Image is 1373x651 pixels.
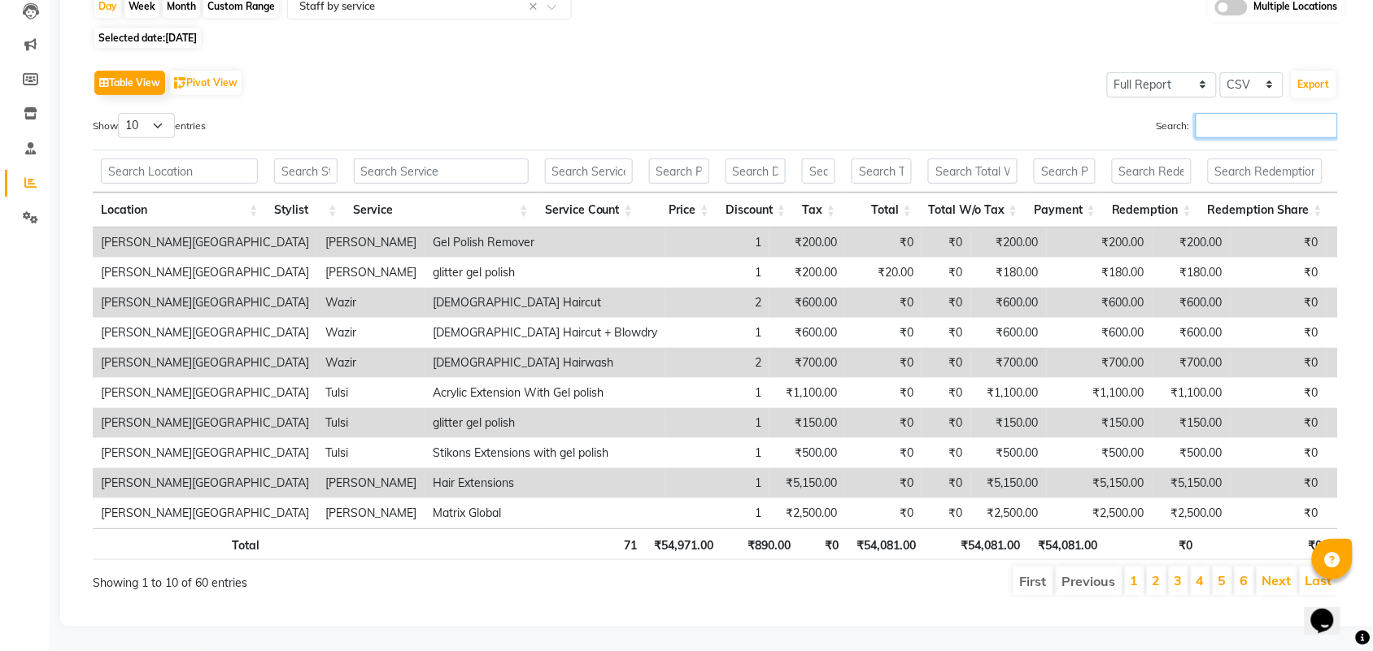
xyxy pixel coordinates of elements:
[665,318,769,348] td: 1
[1131,572,1139,588] a: 1
[1106,528,1201,560] th: ₹0
[922,378,971,408] td: ₹0
[769,498,845,528] td: ₹2,500.00
[425,378,665,408] td: Acrylic Extension With Gel polish
[769,468,845,498] td: ₹5,150.00
[1305,586,1357,635] iframe: chat widget
[317,408,425,438] td: Tulsi
[1231,438,1327,468] td: ₹0
[317,468,425,498] td: [PERSON_NAME]
[971,288,1047,318] td: ₹600.00
[354,158,529,184] input: Search Service
[971,318,1047,348] td: ₹600.00
[1201,528,1331,560] th: ₹0
[174,77,186,89] img: pivot.png
[971,498,1047,528] td: ₹2,500.00
[645,528,721,560] th: ₹54,971.00
[1112,158,1192,184] input: Search Redemption
[1231,318,1327,348] td: ₹0
[93,318,317,348] td: [PERSON_NAME][GEOGRAPHIC_DATA]
[1153,408,1231,438] td: ₹150.00
[93,378,317,408] td: [PERSON_NAME][GEOGRAPHIC_DATA]
[93,565,597,592] div: Showing 1 to 10 of 60 entries
[1047,498,1153,528] td: ₹2,500.00
[922,408,971,438] td: ₹0
[425,468,665,498] td: Hair Extensions
[769,378,845,408] td: ₹1,100.00
[665,408,769,438] td: 1
[1157,113,1338,138] label: Search:
[794,193,843,228] th: Tax: activate to sort column ascending
[665,468,769,498] td: 1
[848,528,924,560] th: ₹54,081.00
[1153,498,1231,528] td: ₹2,500.00
[843,193,920,228] th: Total: activate to sort column ascending
[101,158,258,184] input: Search Location
[1231,228,1327,258] td: ₹0
[93,468,317,498] td: [PERSON_NAME][GEOGRAPHIC_DATA]
[1047,348,1153,378] td: ₹700.00
[317,258,425,288] td: [PERSON_NAME]
[922,288,971,318] td: ₹0
[1196,572,1205,588] a: 4
[1026,193,1104,228] th: Payment: activate to sort column ascending
[726,158,787,184] input: Search Discount
[346,193,537,228] th: Service: activate to sort column ascending
[971,378,1047,408] td: ₹1,100.00
[93,498,317,528] td: [PERSON_NAME][GEOGRAPHIC_DATA]
[1153,258,1231,288] td: ₹180.00
[425,228,665,258] td: Gel Polish Remover
[1262,572,1292,588] a: Next
[920,193,1026,228] th: Total W/o Tax: activate to sort column ascending
[1231,378,1327,408] td: ₹0
[665,228,769,258] td: 1
[665,288,769,318] td: 2
[1153,288,1231,318] td: ₹600.00
[317,288,425,318] td: Wazir
[924,528,1028,560] th: ₹54,081.00
[93,258,317,288] td: [PERSON_NAME][GEOGRAPHIC_DATA]
[1153,468,1231,498] td: ₹5,150.00
[93,438,317,468] td: [PERSON_NAME][GEOGRAPHIC_DATA]
[971,408,1047,438] td: ₹150.00
[1153,348,1231,378] td: ₹700.00
[845,408,922,438] td: ₹0
[1047,318,1153,348] td: ₹600.00
[93,228,317,258] td: [PERSON_NAME][GEOGRAPHIC_DATA]
[971,348,1047,378] td: ₹700.00
[1292,71,1336,98] button: Export
[769,348,845,378] td: ₹700.00
[1231,498,1327,528] td: ₹0
[1231,288,1327,318] td: ₹0
[845,228,922,258] td: ₹0
[1231,408,1327,438] td: ₹0
[1231,348,1327,378] td: ₹0
[425,288,665,318] td: [DEMOGRAPHIC_DATA] Haircut
[971,438,1047,468] td: ₹500.00
[1153,438,1231,468] td: ₹500.00
[717,193,795,228] th: Discount: activate to sort column ascending
[721,528,799,560] th: ₹890.00
[665,438,769,468] td: 1
[845,318,922,348] td: ₹0
[1047,468,1153,498] td: ₹5,150.00
[1047,378,1153,408] td: ₹1,100.00
[769,288,845,318] td: ₹600.00
[1218,572,1227,588] a: 5
[425,408,665,438] td: glitter gel polish
[94,28,201,48] span: Selected date:
[1240,572,1249,588] a: 6
[165,32,197,44] span: [DATE]
[922,318,971,348] td: ₹0
[1153,378,1231,408] td: ₹1,100.00
[1231,258,1327,288] td: ₹0
[93,348,317,378] td: [PERSON_NAME][GEOGRAPHIC_DATA]
[545,158,633,184] input: Search Service Count
[665,498,769,528] td: 1
[317,228,425,258] td: [PERSON_NAME]
[971,228,1047,258] td: ₹200.00
[537,193,641,228] th: Service Count: activate to sort column ascending
[769,318,845,348] td: ₹600.00
[922,228,971,258] td: ₹0
[425,498,665,528] td: Matrix Global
